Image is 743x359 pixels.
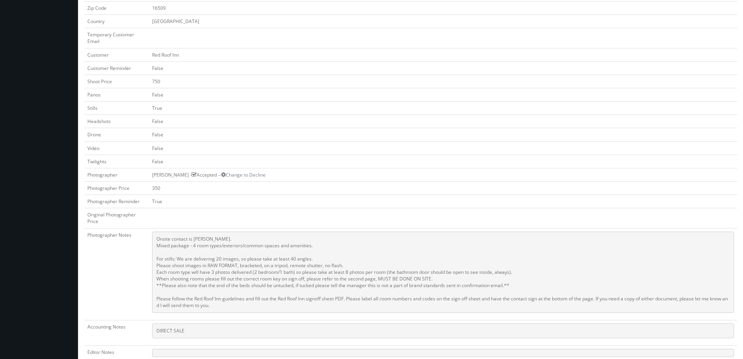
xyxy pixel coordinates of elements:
[84,75,149,88] td: Shoot Price
[84,28,149,48] td: Temporary Customer Email
[84,168,149,181] td: Photographer
[84,15,149,28] td: Country
[152,232,734,313] pre: Onsite contact is [PERSON_NAME]. Mixed package - 4 room types/exteriors/common spaces and ameniti...
[84,1,149,14] td: Zip Code
[221,171,266,178] a: Change to Decline
[149,168,737,181] td: [PERSON_NAME] - Accepted --
[149,128,737,141] td: False
[84,128,149,141] td: Drone
[84,208,149,228] td: Original Photographer Price
[84,88,149,101] td: Panos
[84,48,149,61] td: Customer
[149,1,737,14] td: 16509
[149,141,737,155] td: False
[149,61,737,75] td: False
[84,115,149,128] td: Headshots
[149,88,737,101] td: False
[149,48,737,61] td: Red Roof Inn
[149,75,737,88] td: 750
[84,155,149,168] td: Twilights
[149,155,737,168] td: False
[84,195,149,208] td: Photographer Reminder
[149,181,737,195] td: 350
[149,115,737,128] td: False
[84,102,149,115] td: Stills
[149,102,737,115] td: True
[149,195,737,208] td: True
[84,61,149,75] td: Customer Reminder
[84,181,149,195] td: Photographer Price
[84,320,149,345] td: Accounting Notes
[149,15,737,28] td: [GEOGRAPHIC_DATA]
[84,141,149,155] td: Video
[152,323,734,338] pre: DIRECT SALE
[84,228,149,320] td: Photographer Notes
